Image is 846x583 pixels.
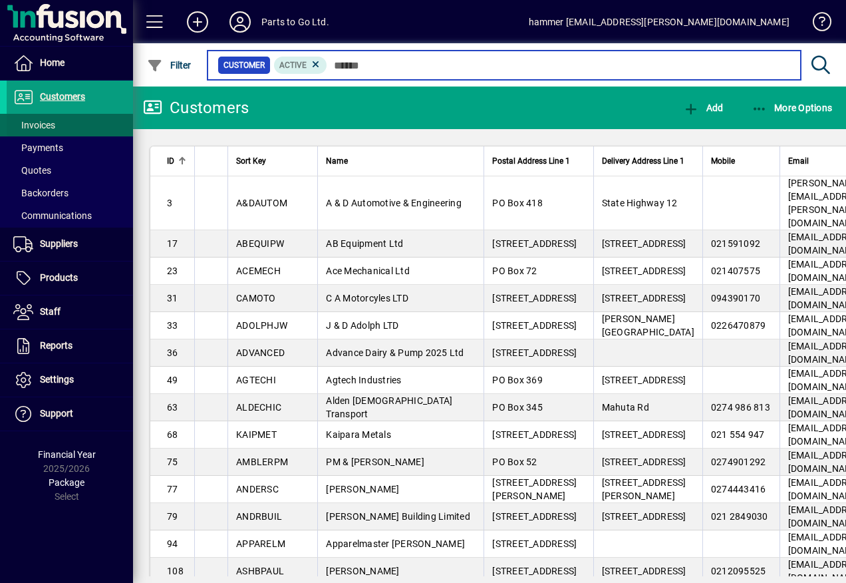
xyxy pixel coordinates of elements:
span: 31 [167,293,178,303]
span: 0274 986 813 [711,402,770,413]
div: Name [326,154,476,168]
span: Add [683,102,723,113]
span: [STREET_ADDRESS] [492,320,577,331]
span: Backorders [13,188,69,198]
span: PO Box 418 [492,198,543,208]
span: [PERSON_NAME] [326,566,399,576]
span: [STREET_ADDRESS] [602,375,686,385]
span: Mahuta Rd [602,402,649,413]
span: [STREET_ADDRESS] [492,566,577,576]
a: Home [7,47,133,80]
span: Customers [40,91,85,102]
div: Parts to Go Ltd. [261,11,329,33]
div: Customers [143,97,249,118]
div: hammer [EMAIL_ADDRESS][PERSON_NAME][DOMAIN_NAME] [529,11,789,33]
span: Filter [147,60,192,71]
span: 94 [167,538,178,549]
span: [STREET_ADDRESS] [602,511,686,522]
span: 68 [167,429,178,440]
span: 3 [167,198,172,208]
a: Backorders [7,182,133,204]
span: Kaipara Metals [326,429,391,440]
span: KAIPMET [236,429,277,440]
span: 77 [167,484,178,494]
span: [STREET_ADDRESS][PERSON_NAME] [492,477,577,501]
span: Advance Dairy & Pump 2025 Ltd [326,347,464,358]
span: AGTECHI [236,375,276,385]
span: 0274443416 [711,484,766,494]
span: [STREET_ADDRESS] [602,293,686,303]
span: [STREET_ADDRESS] [492,429,577,440]
span: [STREET_ADDRESS] [492,538,577,549]
span: C A Motorcyles LTD [326,293,408,303]
span: Apparelmaster [PERSON_NAME] [326,538,465,549]
span: Support [40,408,73,419]
span: Invoices [13,120,55,130]
span: [STREET_ADDRESS][PERSON_NAME] [602,477,686,501]
span: [STREET_ADDRESS] [602,238,686,249]
span: ALDECHIC [236,402,281,413]
button: Filter [144,53,195,77]
span: A&DAUTOM [236,198,287,208]
span: CAMOTO [236,293,276,303]
span: 108 [167,566,184,576]
span: More Options [752,102,833,113]
span: Active [279,61,307,70]
div: ID [167,154,186,168]
span: [PERSON_NAME] Building Limited [326,511,470,522]
a: Suppliers [7,228,133,261]
button: Add [680,96,726,120]
span: 021407575 [711,266,760,276]
span: 23 [167,266,178,276]
span: Ace Mechanical Ltd [326,266,410,276]
a: Support [7,397,133,431]
span: Quotes [13,165,51,176]
span: Delivery Address Line 1 [602,154,684,168]
span: [STREET_ADDRESS] [602,266,686,276]
span: Settings [40,374,74,385]
span: [PERSON_NAME] [326,484,399,494]
span: [PERSON_NAME][GEOGRAPHIC_DATA] [602,313,694,337]
span: 0274901292 [711,457,766,467]
a: Products [7,262,133,295]
a: Reports [7,329,133,363]
span: 17 [167,238,178,249]
a: Settings [7,363,133,397]
span: PO Box 345 [492,402,543,413]
span: PO Box 369 [492,375,543,385]
span: 094390170 [711,293,760,303]
span: ACEMECH [236,266,281,276]
span: Products [40,272,78,283]
a: Payments [7,136,133,159]
button: More Options [748,96,836,120]
span: PO Box 52 [492,457,537,467]
span: [STREET_ADDRESS] [492,347,577,358]
span: 63 [167,402,178,413]
span: 49 [167,375,178,385]
span: [STREET_ADDRESS] [602,566,686,576]
span: PO Box 72 [492,266,537,276]
span: 021591092 [711,238,760,249]
span: Mobile [711,154,735,168]
a: Communications [7,204,133,227]
mat-chip: Activation Status: Active [274,57,327,74]
a: Knowledge Base [803,3,829,46]
span: Sort Key [236,154,266,168]
a: Quotes [7,159,133,182]
span: J & D Adolph LTD [326,320,398,331]
span: 021 2849030 [711,511,768,522]
span: 0212095525 [711,566,766,576]
div: Mobile [711,154,772,168]
a: Invoices [7,114,133,136]
span: A & D Automotive & Engineering [326,198,462,208]
span: 0226470879 [711,320,766,331]
span: ANDERSC [236,484,279,494]
span: 75 [167,457,178,467]
span: [STREET_ADDRESS] [602,429,686,440]
span: Payments [13,142,63,153]
span: Reports [40,340,72,351]
span: AB Equipment Ltd [326,238,403,249]
span: [STREET_ADDRESS] [492,238,577,249]
span: ABEQUIPW [236,238,284,249]
span: Communications [13,210,92,221]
